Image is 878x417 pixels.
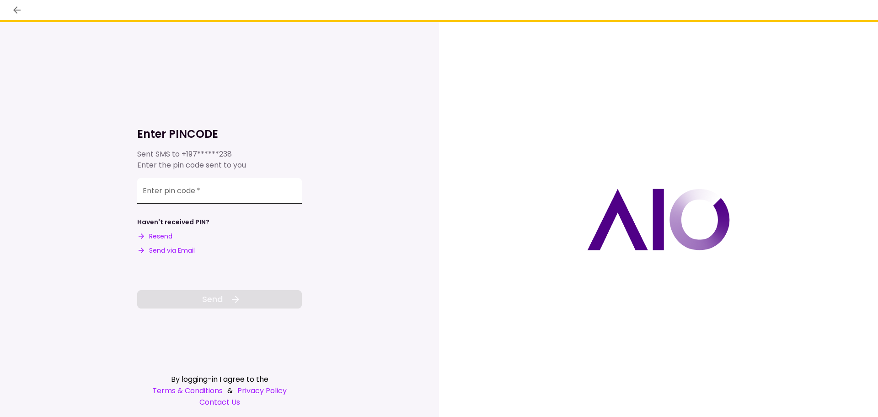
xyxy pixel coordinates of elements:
span: Send [202,293,223,305]
button: Send via Email [137,246,195,255]
h1: Enter PINCODE [137,127,302,141]
a: Privacy Policy [237,385,287,396]
div: & [137,385,302,396]
button: Send [137,290,302,309]
img: AIO logo [587,189,730,250]
div: By logging-in I agree to the [137,374,302,385]
button: back [9,2,25,18]
a: Terms & Conditions [152,385,223,396]
div: Haven't received PIN? [137,217,209,227]
button: Resend [137,232,172,241]
a: Contact Us [137,396,302,408]
div: Sent SMS to Enter the pin code sent to you [137,149,302,171]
